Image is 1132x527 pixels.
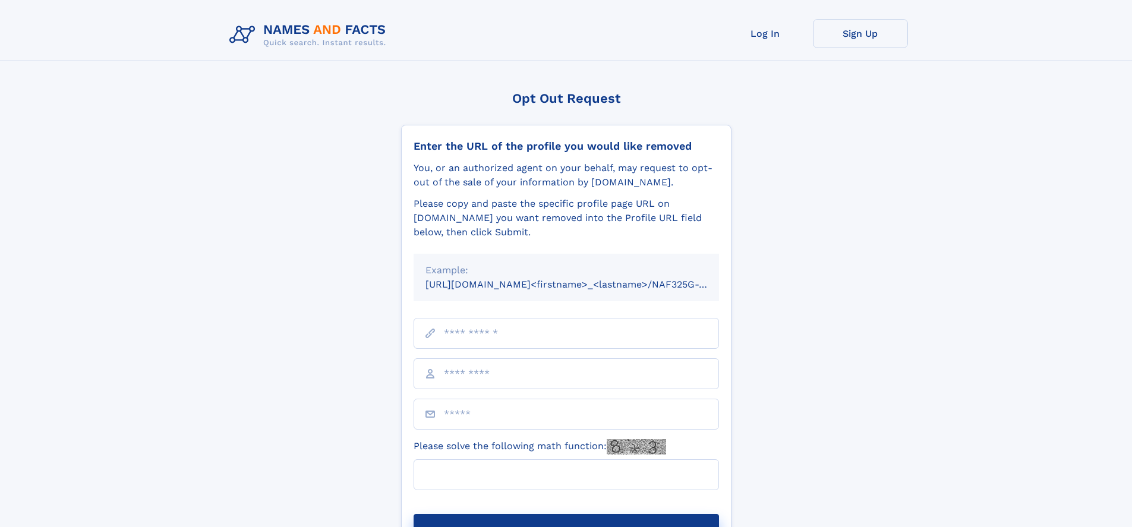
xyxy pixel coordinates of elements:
[401,91,731,106] div: Opt Out Request
[414,439,666,455] label: Please solve the following math function:
[414,197,719,239] div: Please copy and paste the specific profile page URL on [DOMAIN_NAME] you want removed into the Pr...
[425,279,742,290] small: [URL][DOMAIN_NAME]<firstname>_<lastname>/NAF325G-xxxxxxxx
[225,19,396,51] img: Logo Names and Facts
[425,263,707,277] div: Example:
[414,161,719,190] div: You, or an authorized agent on your behalf, may request to opt-out of the sale of your informatio...
[718,19,813,48] a: Log In
[813,19,908,48] a: Sign Up
[414,140,719,153] div: Enter the URL of the profile you would like removed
